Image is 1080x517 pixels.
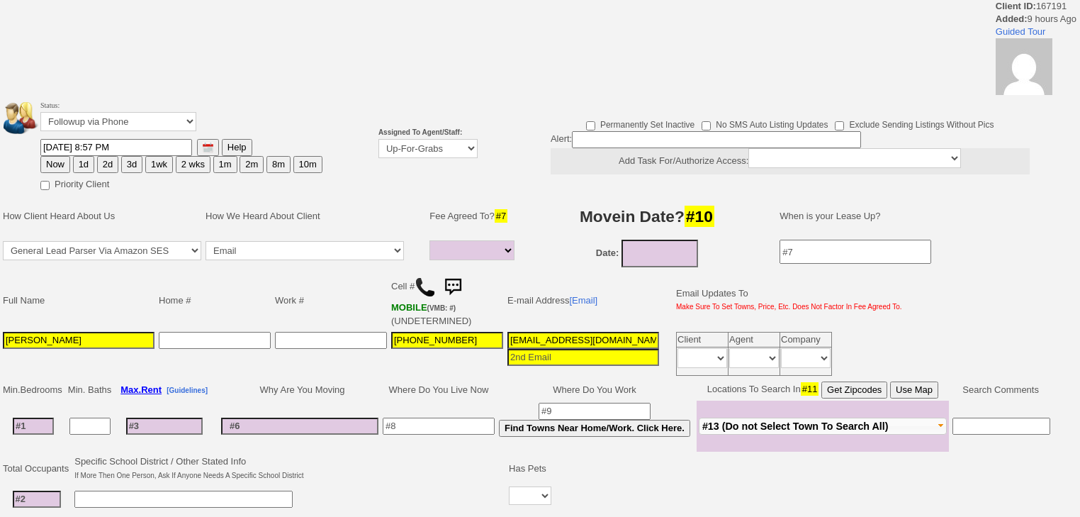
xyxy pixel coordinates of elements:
input: #7 [780,240,931,264]
input: 2nd Email [507,349,659,366]
td: Search Comments [949,379,1053,401]
span: Rent [141,384,162,395]
button: Help [222,139,252,156]
td: How We Heard About Client [203,195,420,238]
td: Total Occupants [1,453,72,484]
td: Specific School District / Other Stated Info [72,453,305,484]
a: [Guidelines] [167,384,208,395]
button: 1d [73,156,94,173]
label: Exclude Sending Listings Without Pics [835,115,994,131]
b: [Guidelines] [167,387,208,394]
button: 1wk [145,156,173,173]
input: 1st Email - Question #0 [507,332,659,349]
button: 2m [240,156,264,173]
td: Company [780,333,832,348]
center: Add Task For/Authorize Access: [551,148,1030,174]
b: Client ID: [996,1,1036,11]
td: Work # [273,271,389,330]
input: #3 [126,418,203,435]
b: Max. [120,384,162,395]
div: Alert: [551,131,1030,174]
input: Priority Client [40,181,50,190]
td: Client [677,333,729,348]
img: people.png [4,102,46,134]
td: Min. [1,379,66,401]
button: Use Map [890,382,938,399]
label: No SMS Auto Listing Updates [702,115,828,131]
td: Home # [157,271,273,330]
td: Has Pets [507,453,553,484]
img: sms.png [439,273,467,301]
td: Full Name [1,271,157,330]
td: When is your Lease Up? [765,195,1052,238]
span: Bedrooms [21,384,62,395]
font: (VMB: #) [427,304,456,312]
img: call.png [415,277,436,298]
td: Cell # (UNDETERMINED) [389,271,505,330]
font: If More Then One Person, Ask If Anyone Needs A Specific School District [74,472,303,479]
font: Status: [40,101,196,128]
input: #1 [13,418,54,435]
input: #9 [539,403,651,420]
span: #10 [685,206,714,227]
font: MOBILE [391,302,427,313]
img: [calendar icon] [203,143,213,153]
button: #13 (Do not Select Town To Search All) [699,418,947,435]
td: Where Do You Work [497,379,692,401]
input: #8 [383,418,495,435]
input: Permanently Set Inactive [586,121,595,130]
button: 1m [213,156,237,173]
nobr: Locations To Search In [707,384,938,394]
td: Min. Baths [66,379,113,401]
button: 10m [293,156,322,173]
a: Guided Tour [996,26,1046,37]
span: #7 [495,209,507,223]
input: Exclude Sending Listings Without Pics [835,121,844,130]
button: 8m [266,156,291,173]
b: Added: [996,13,1028,24]
button: 2 wks [176,156,210,173]
a: [Email] [569,295,597,306]
td: Why Are You Moving [219,379,381,401]
label: Permanently Set Inactive [586,115,694,131]
b: AT&T Wireless [391,302,456,313]
label: Priority Client [40,174,109,191]
td: Fee Agreed To? [427,195,521,238]
input: #2 [13,491,61,508]
td: Agent [729,333,780,348]
b: Assigned To Agent/Staff: [378,128,462,136]
input: #6 [221,418,378,435]
td: How Client Heard About Us [1,195,203,238]
span: #13 (Do not Select Town To Search All) [702,421,889,432]
img: 22e20bfb48f27184974858207cbfe405 [996,38,1052,95]
td: Email Updates To [665,271,904,330]
b: Date: [596,248,619,258]
button: 2d [97,156,118,173]
button: Now [40,156,70,173]
font: Make Sure To Set Towns, Price, Etc. Does Not Factor In Fee Agreed To. [676,303,902,311]
button: Get Zipcodes [821,382,887,399]
h3: Movein Date? [531,204,764,229]
button: Find Towns Near Home/Work. Click Here. [499,420,690,437]
td: Where Do You Live Now [381,379,497,401]
td: E-mail Address [505,271,661,330]
input: No SMS Auto Listing Updates [702,121,711,130]
span: #11 [801,382,819,396]
button: 3d [121,156,142,173]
